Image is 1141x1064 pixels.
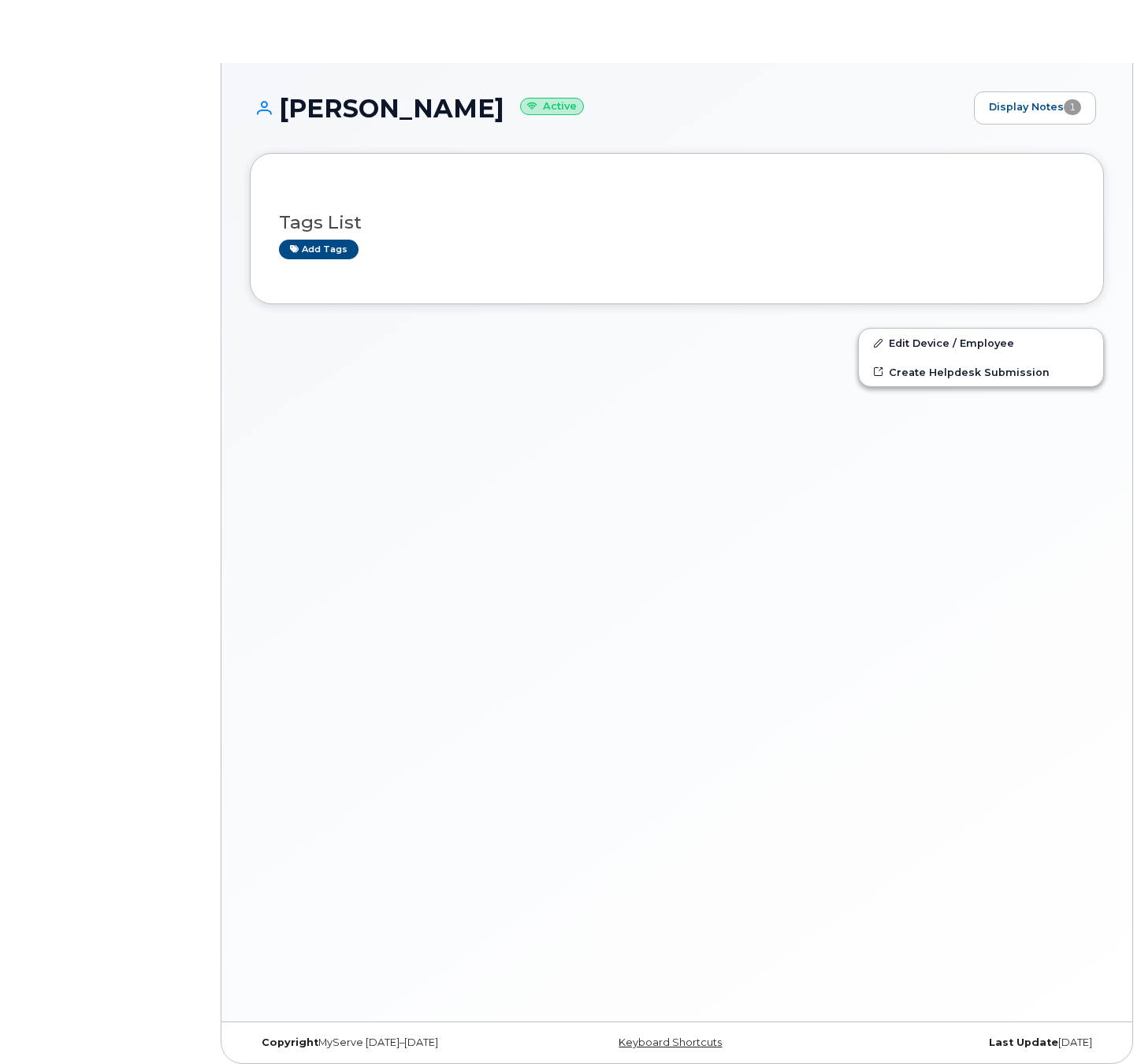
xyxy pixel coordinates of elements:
a: Display Notes1 [974,91,1096,125]
a: Add tags [279,240,359,259]
h1: [PERSON_NAME] [250,95,966,122]
div: MyServe [DATE]–[DATE] [250,1036,534,1049]
a: Edit Device / Employee [859,329,1103,357]
strong: Last Update [989,1036,1058,1048]
h3: Tags List [279,213,1075,233]
a: Keyboard Shortcuts [619,1036,722,1048]
strong: Copyright [262,1036,318,1048]
a: Create Helpdesk Submission [859,358,1103,386]
div: [DATE] [820,1036,1104,1049]
small: Active [520,98,584,116]
span: 1 [1064,99,1081,115]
